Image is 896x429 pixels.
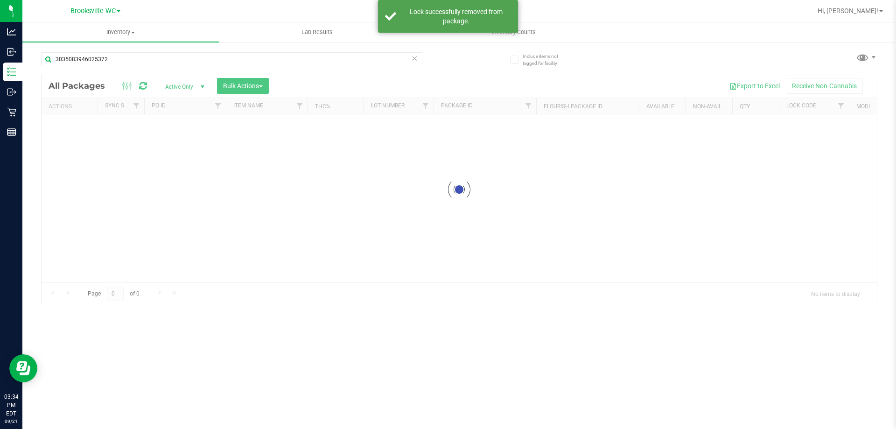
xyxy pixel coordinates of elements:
[4,418,18,425] p: 09/21
[401,7,511,26] div: Lock successfully removed from package.
[41,52,422,66] input: Search Package ID, Item Name, SKU, Lot or Part Number...
[70,7,116,15] span: Brooksville WC
[289,28,345,36] span: Lab Results
[7,47,16,56] inline-svg: Inbound
[7,127,16,137] inline-svg: Reports
[22,28,219,36] span: Inventory
[818,7,878,14] span: Hi, [PERSON_NAME]!
[219,22,415,42] a: Lab Results
[523,53,569,67] span: Include items not tagged for facility
[22,22,219,42] a: Inventory
[7,67,16,77] inline-svg: Inventory
[4,393,18,418] p: 03:34 PM EDT
[411,52,418,64] span: Clear
[7,27,16,36] inline-svg: Analytics
[7,87,16,97] inline-svg: Outbound
[7,107,16,117] inline-svg: Retail
[9,354,37,382] iframe: Resource center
